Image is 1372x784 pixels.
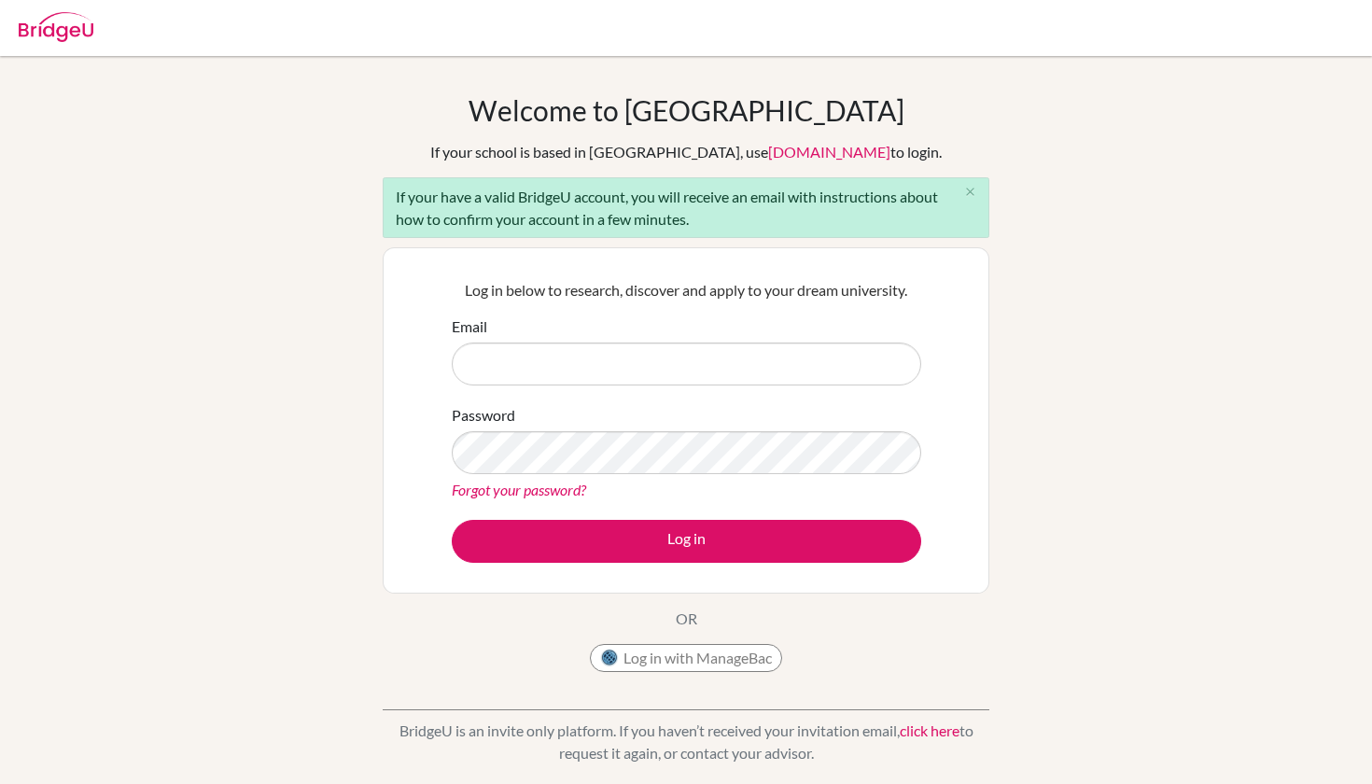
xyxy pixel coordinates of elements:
label: Email [452,315,487,338]
div: If your school is based in [GEOGRAPHIC_DATA], use to login. [430,141,942,163]
label: Password [452,404,515,427]
h1: Welcome to [GEOGRAPHIC_DATA] [469,93,904,127]
p: OR [676,608,697,630]
button: Log in with ManageBac [590,644,782,672]
a: click here [900,721,959,739]
p: Log in below to research, discover and apply to your dream university. [452,279,921,301]
a: [DOMAIN_NAME] [768,143,890,161]
a: Forgot your password? [452,481,586,498]
button: Close [951,178,988,206]
div: If your have a valid BridgeU account, you will receive an email with instructions about how to co... [383,177,989,238]
img: Bridge-U [19,12,93,42]
i: close [963,185,977,199]
p: BridgeU is an invite only platform. If you haven’t received your invitation email, to request it ... [383,720,989,764]
button: Log in [452,520,921,563]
